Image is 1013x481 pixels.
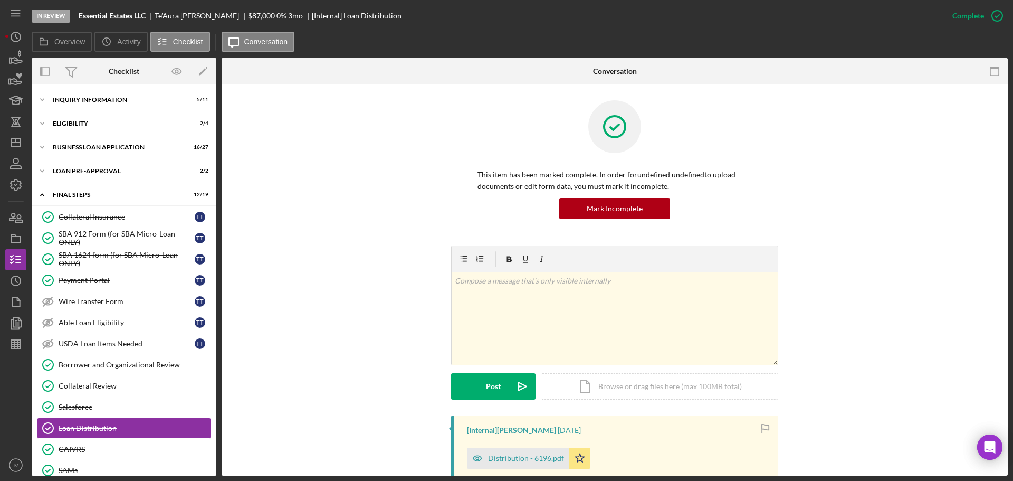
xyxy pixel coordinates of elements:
[59,276,195,285] div: Payment Portal
[451,373,536,400] button: Post
[952,5,984,26] div: Complete
[37,354,211,375] a: Borrower and Organizational Review
[195,296,205,307] div: T T
[587,198,643,219] div: Mark Incomplete
[59,297,195,306] div: Wire Transfer Form
[37,270,211,291] a: Payment PortalTT
[977,435,1002,460] div: Open Intercom Messenger
[59,213,195,221] div: Collateral Insurance
[288,12,303,20] div: 3 mo
[155,12,248,20] div: Te’Aura [PERSON_NAME]
[53,97,182,103] div: INQUIRY INFORMATION
[467,426,556,435] div: [Internal] [PERSON_NAME]
[195,212,205,222] div: T T
[248,11,275,20] span: $87,000
[558,426,581,435] time: 2025-09-19 14:14
[37,375,211,397] a: Collateral Review
[37,206,211,228] a: Collateral InsuranceTT
[59,445,211,454] div: CAIVRS
[486,373,501,400] div: Post
[37,418,211,439] a: Loan Distribution
[150,32,210,52] button: Checklist
[37,312,211,333] a: Able Loan EligibilityTT
[37,249,211,270] a: SBA 1624 form (for SBA Micro-Loan ONLY)TT
[53,144,182,150] div: BUSINESS LOAN APPLICATION
[37,397,211,418] a: Salesforce
[189,192,208,198] div: 12 / 19
[477,169,752,193] p: This item has been marked complete. In order for undefined undefined to upload documents or edit ...
[37,228,211,249] a: SBA 912 Form (for SBA Micro-Loan ONLY)TT
[189,120,208,127] div: 2 / 4
[53,120,182,127] div: ELIGIBILITY
[195,338,205,349] div: T T
[195,275,205,286] div: T T
[117,37,140,46] label: Activity
[37,460,211,481] a: SAMs
[559,198,670,219] button: Mark Incomplete
[312,12,402,20] div: [Internal] Loan Distribution
[488,454,564,463] div: Distribution - 6196.pdf
[59,318,195,327] div: Able Loan Eligibility
[53,168,182,174] div: LOAN PRE-APPROVAL
[59,251,195,268] div: SBA 1624 form (for SBA Micro-Loan ONLY)
[32,32,92,52] button: Overview
[37,439,211,460] a: CAIVRS
[94,32,147,52] button: Activity
[79,12,146,20] b: Essential Estates LLC
[59,424,211,432] div: Loan Distribution
[189,97,208,103] div: 5 / 11
[109,67,139,76] div: Checklist
[195,233,205,243] div: T T
[189,168,208,174] div: 2 / 2
[593,67,637,76] div: Conversation
[244,37,288,46] label: Conversation
[173,37,203,46] label: Checklist
[59,382,211,390] div: Collateral Review
[5,455,26,476] button: IV
[32,10,70,23] div: In Review
[59,403,211,411] div: Salesforce
[467,448,590,469] button: Distribution - 6196.pdf
[195,317,205,328] div: T T
[942,5,1008,26] button: Complete
[222,32,295,52] button: Conversation
[37,333,211,354] a: USDA Loan Items NeededTT
[189,144,208,150] div: 16 / 27
[59,466,211,475] div: SAMs
[54,37,85,46] label: Overview
[59,230,195,247] div: SBA 912 Form (for SBA Micro-Loan ONLY)
[13,463,18,468] text: IV
[59,339,195,348] div: USDA Loan Items Needed
[37,291,211,312] a: Wire Transfer FormTT
[53,192,182,198] div: FINAL STEPS
[276,12,286,20] div: 0 %
[195,254,205,265] div: T T
[59,361,211,369] div: Borrower and Organizational Review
